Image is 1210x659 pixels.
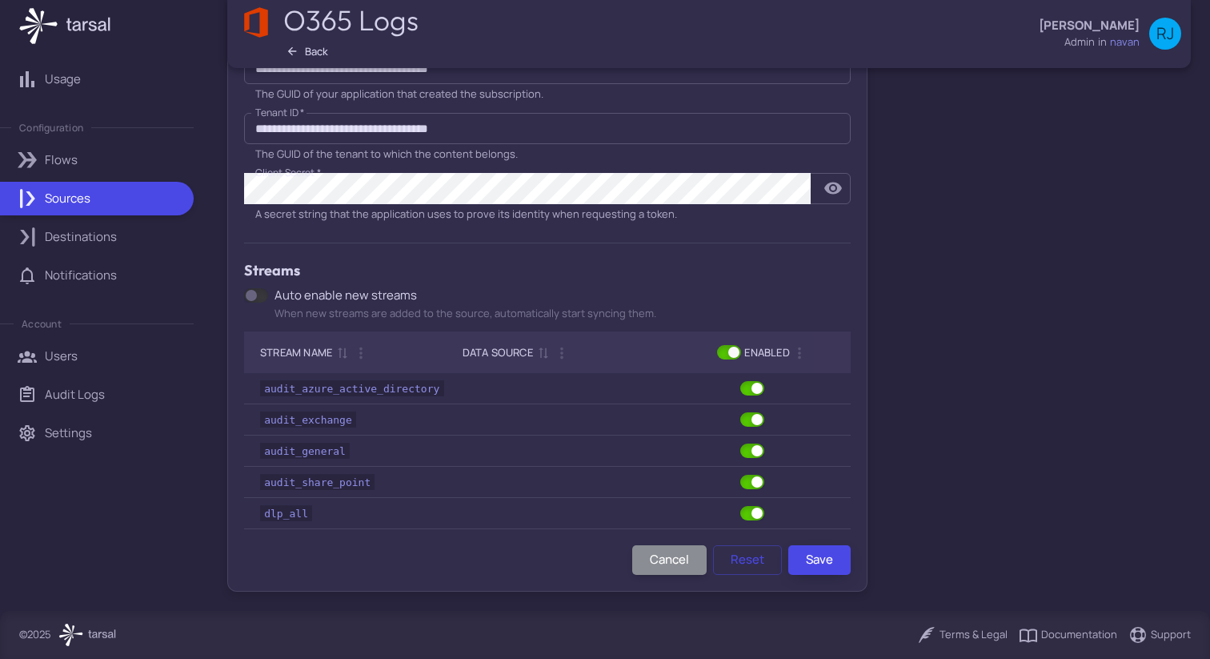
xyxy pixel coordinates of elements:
[255,106,305,120] label: Tenant ID
[274,287,656,322] div: Auto enable new streams
[1098,34,1107,50] span: in
[1064,34,1095,50] div: admin
[22,317,61,331] p: Account
[280,41,335,62] button: Back
[917,625,1008,645] a: Terms & Legal
[244,259,851,282] h5: Streams
[1019,625,1117,645] a: Documentation
[19,627,51,643] p: © 2025
[260,474,375,489] a: audit_share_point
[45,228,117,246] p: Destinations
[260,380,444,396] a: audit_azure_active_directory
[260,505,312,521] code: dlp_all
[255,207,839,220] div: A secret string that the application uses to prove its identity when requesting a token.
[260,443,350,458] a: audit_general
[1029,11,1191,57] button: [PERSON_NAME]admininnavanRJ
[348,340,374,366] button: Column Actions
[463,343,533,362] div: Data Source
[45,70,81,88] p: Usage
[283,3,422,37] h2: O365 Logs
[744,343,789,362] span: ENABLED
[274,306,656,320] span: When new streams are added to the source, automatically start syncing them.
[260,505,312,520] a: dlp_all
[45,190,90,207] p: Sources
[787,340,812,366] button: Column Actions
[19,121,83,135] p: Configuration
[45,267,117,284] p: Notifications
[788,545,851,575] button: Save
[260,412,356,427] a: audit_exchange
[1128,625,1191,645] a: Support
[533,345,552,360] span: Sort by Data Source ascending
[241,7,271,38] img: Microsoft 365
[260,380,444,396] code: audit_azure_active_directory
[713,545,782,575] button: Reset
[717,343,789,362] div: enabled
[549,340,575,366] button: Column Actions
[332,345,351,360] span: Sort by Stream Name ascending
[1156,26,1174,42] span: RJ
[45,151,78,169] p: Flows
[1110,34,1140,50] span: navan
[260,474,375,490] code: audit_share_point
[817,172,849,204] button: toggle password visibility
[45,424,92,442] p: Settings
[255,87,839,100] div: The GUID of your application that created the subscription.
[632,545,707,575] button: Cancel
[255,166,321,180] label: Client Secret
[45,386,105,404] p: Audit Logs
[1039,17,1140,34] p: [PERSON_NAME]
[255,147,839,160] div: The GUID of the tenant to which the content belongs.
[260,443,350,459] code: audit_general
[45,348,78,365] p: Users
[260,343,332,362] div: Stream Name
